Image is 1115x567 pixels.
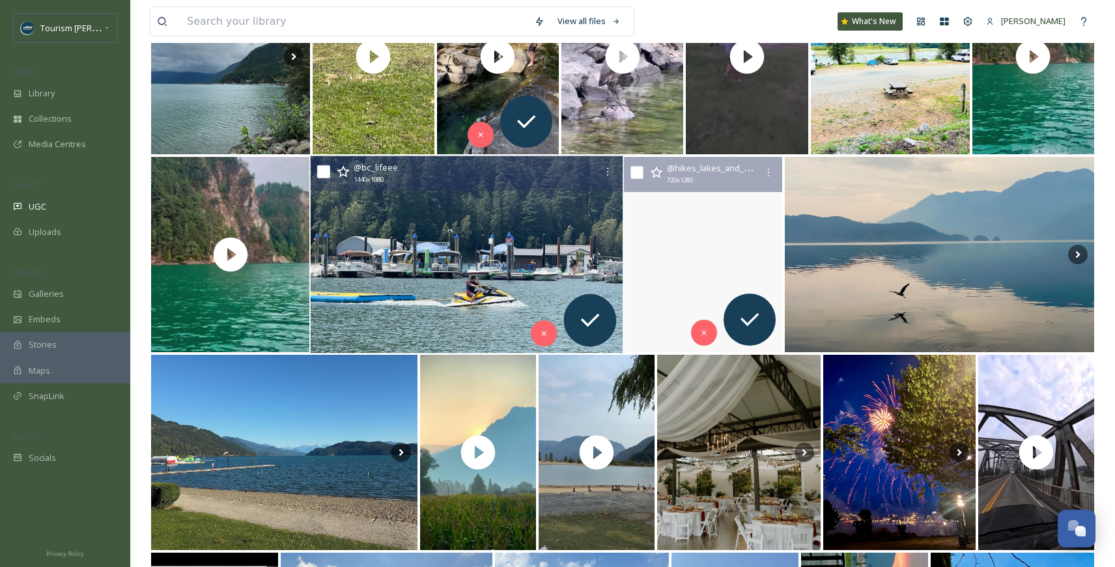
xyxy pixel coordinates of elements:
[1001,15,1066,27] span: [PERSON_NAME]
[13,180,41,190] span: COLLECT
[823,355,976,550] img: But I can see us lost in the memory, August slipped away into a moment in time…❤️ #August #summer...
[667,176,693,185] span: 720 x 1280
[29,288,64,300] span: Galleries
[657,355,821,550] img: ✨Celebrate your love at Bridlewoods Event Centre✨ bridlewoodseventcenter is all about weddings th...
[667,161,809,174] span: @ hikes_lakes_and_more_vancouver
[311,156,623,353] img: #harrisonhotsprings #summervibes #bclove
[21,21,34,35] img: Social%20Media%20Profile%20Picture.png
[29,113,72,125] span: Collections
[13,268,43,277] span: WIDGETS
[29,390,64,402] span: SnapLink
[419,355,537,550] img: thumbnail
[29,201,46,213] span: UGC
[13,432,39,441] span: SOCIALS
[46,549,84,558] span: Privacy Policy
[180,7,528,36] input: Search your library
[838,12,903,31] a: What's New
[151,355,417,550] img: The dogs love a good day trip out to Harrison #summer #water #frenchies #daytrip #adventures #fre...
[46,545,84,560] a: Privacy Policy
[29,138,86,150] span: Media Centres
[551,8,627,34] a: View all files
[785,157,1094,352] img: #wordlesswednesday #justuptheroad
[29,87,55,100] span: Library
[29,226,61,238] span: Uploads
[538,355,655,550] img: thumbnail
[354,175,384,185] span: 1440 x 1080
[624,157,782,352] video: Thank you to everyone who joined us for the hike to The Hidden Beach near Harrison Hot Springs! I...
[980,8,1072,34] a: [PERSON_NAME]
[29,313,61,325] span: Embeds
[354,161,399,173] span: @ bc_lifeee
[151,157,309,352] img: thumbnail
[978,355,1095,550] img: thumbnail
[40,21,139,34] span: Tourism [PERSON_NAME]
[13,67,36,77] span: MEDIA
[29,365,50,377] span: Maps
[1058,510,1095,547] button: Open Chat
[29,339,57,351] span: Stories
[29,452,56,464] span: Socials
